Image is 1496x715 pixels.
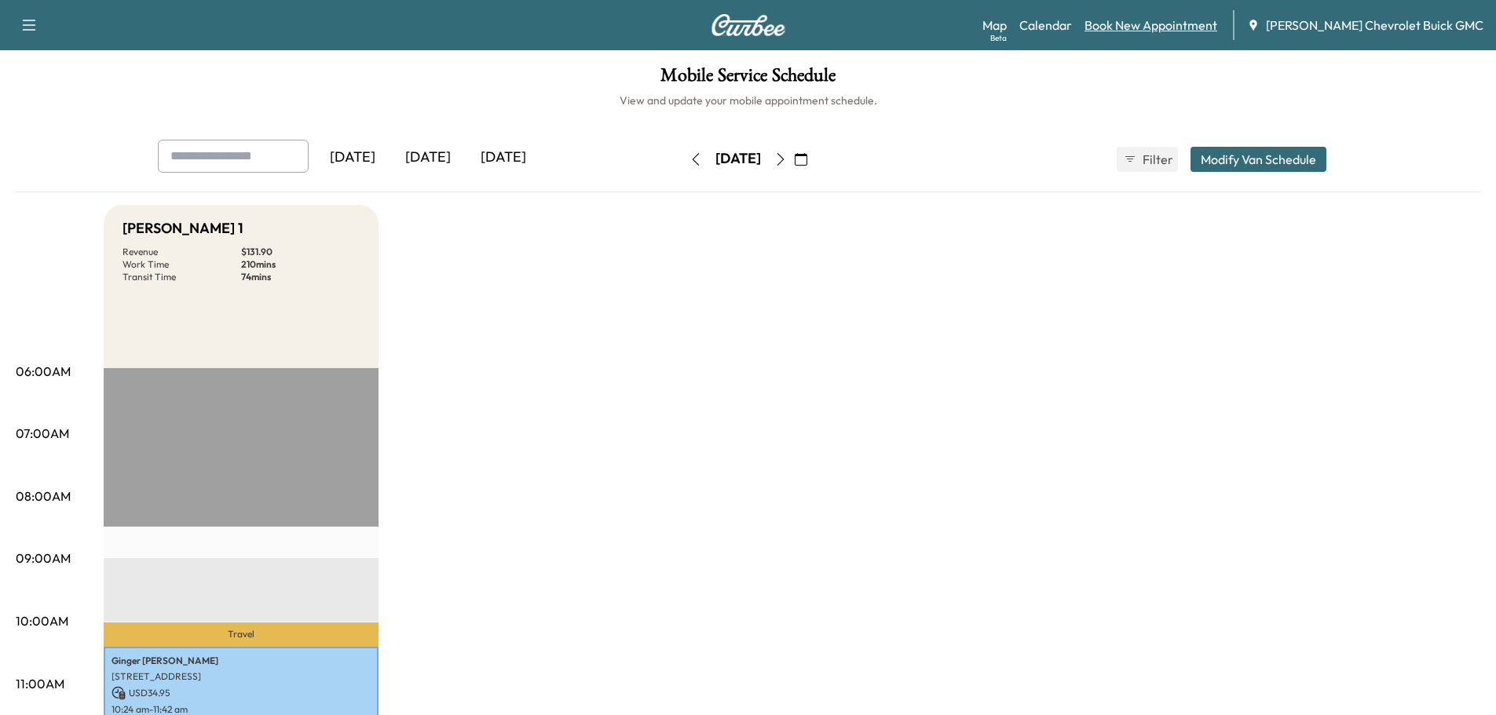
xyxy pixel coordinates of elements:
[16,487,71,505] p: 08:00AM
[1266,16,1483,35] span: [PERSON_NAME] Chevrolet Buick GMC
[112,670,371,683] p: [STREET_ADDRESS]
[123,217,243,239] h5: [PERSON_NAME] 1
[241,258,360,271] p: 210 mins
[711,14,786,36] img: Curbee Logo
[241,246,360,258] p: $ 131.90
[16,66,1480,93] h1: Mobile Service Schedule
[1085,16,1217,35] a: Book New Appointment
[16,424,69,443] p: 07:00AM
[1191,147,1326,172] button: Modify Van Schedule
[16,611,68,630] p: 10:00AM
[466,140,541,176] div: [DATE]
[1143,150,1171,169] span: Filter
[112,686,371,700] p: USD 34.95
[112,655,371,667] p: Ginger [PERSON_NAME]
[123,246,241,258] p: Revenue
[104,622,379,647] p: Travel
[1019,16,1072,35] a: Calendar
[315,140,390,176] div: [DATE]
[123,271,241,283] p: Transit Time
[715,149,761,169] div: [DATE]
[16,549,71,567] p: 09:00AM
[16,674,64,693] p: 11:00AM
[241,271,360,283] p: 74 mins
[16,362,71,381] p: 06:00AM
[982,16,1007,35] a: MapBeta
[1117,147,1178,172] button: Filter
[390,140,466,176] div: [DATE]
[16,93,1480,108] h6: View and update your mobile appointment schedule.
[123,258,241,271] p: Work Time
[990,32,1007,44] div: Beta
